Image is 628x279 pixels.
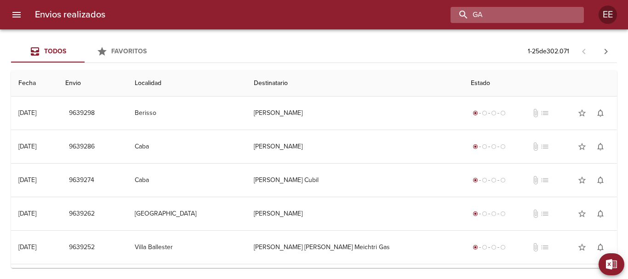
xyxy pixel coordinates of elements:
[577,243,587,252] span: star_border
[69,141,95,153] span: 9639286
[127,164,246,197] td: Caba
[531,209,540,218] span: No tiene documentos adjuntos
[596,108,605,118] span: notifications_none
[500,177,506,183] span: radio_button_unchecked
[596,243,605,252] span: notifications_none
[471,142,508,151] div: Generado
[591,171,610,189] button: Activar notificaciones
[127,231,246,264] td: Villa Ballester
[531,142,540,151] span: No tiene documentos adjuntos
[591,205,610,223] button: Activar notificaciones
[491,110,497,116] span: radio_button_unchecked
[246,197,464,230] td: [PERSON_NAME]
[18,176,36,184] div: [DATE]
[471,209,508,218] div: Generado
[482,177,487,183] span: radio_button_unchecked
[11,40,158,63] div: Tabs Envios
[540,209,549,218] span: No tiene pedido asociado
[246,130,464,163] td: [PERSON_NAME]
[65,105,98,122] button: 9639298
[573,238,591,256] button: Agregar a favoritos
[35,7,105,22] h6: Envios realizados
[573,46,595,56] span: Pagina anterior
[596,176,605,185] span: notifications_none
[500,211,506,216] span: radio_button_unchecked
[482,144,487,149] span: radio_button_unchecked
[18,243,36,251] div: [DATE]
[473,211,478,216] span: radio_button_checked
[65,138,98,155] button: 9639286
[127,70,246,97] th: Localidad
[111,47,147,55] span: Favoritos
[599,253,624,275] button: Exportar Excel
[69,175,94,186] span: 9639274
[540,243,549,252] span: No tiene pedido asociado
[540,142,549,151] span: No tiene pedido asociado
[463,70,617,97] th: Estado
[500,144,506,149] span: radio_button_unchecked
[11,70,58,97] th: Fecha
[482,110,487,116] span: radio_button_unchecked
[246,70,464,97] th: Destinatario
[573,205,591,223] button: Agregar a favoritos
[69,242,95,253] span: 9639252
[491,144,497,149] span: radio_button_unchecked
[491,211,497,216] span: radio_button_unchecked
[65,172,98,189] button: 9639274
[65,239,98,256] button: 9639252
[471,176,508,185] div: Generado
[471,243,508,252] div: Generado
[599,6,617,24] div: Abrir información de usuario
[531,243,540,252] span: No tiene documentos adjuntos
[473,177,478,183] span: radio_button_checked
[491,245,497,250] span: radio_button_unchecked
[500,110,506,116] span: radio_button_unchecked
[500,245,506,250] span: radio_button_unchecked
[540,176,549,185] span: No tiene pedido asociado
[473,110,478,116] span: radio_button_checked
[471,108,508,118] div: Generado
[482,245,487,250] span: radio_button_unchecked
[58,70,127,97] th: Envio
[18,109,36,117] div: [DATE]
[482,211,487,216] span: radio_button_unchecked
[531,108,540,118] span: No tiene documentos adjuntos
[591,104,610,122] button: Activar notificaciones
[540,108,549,118] span: No tiene pedido asociado
[44,47,66,55] span: Todos
[473,144,478,149] span: radio_button_checked
[577,176,587,185] span: star_border
[577,108,587,118] span: star_border
[69,208,95,220] span: 9639262
[573,137,591,156] button: Agregar a favoritos
[596,209,605,218] span: notifications_none
[18,142,36,150] div: [DATE]
[491,177,497,183] span: radio_button_unchecked
[69,108,95,119] span: 9639298
[599,6,617,24] div: EE
[65,205,98,222] button: 9639262
[573,104,591,122] button: Agregar a favoritos
[246,97,464,130] td: [PERSON_NAME]
[246,231,464,264] td: [PERSON_NAME] [PERSON_NAME] Meichtri Gas
[528,47,569,56] p: 1 - 25 de 302.071
[18,210,36,217] div: [DATE]
[127,130,246,163] td: Caba
[573,171,591,189] button: Agregar a favoritos
[577,209,587,218] span: star_border
[451,7,568,23] input: buscar
[127,197,246,230] td: [GEOGRAPHIC_DATA]
[596,142,605,151] span: notifications_none
[127,97,246,130] td: Berisso
[591,137,610,156] button: Activar notificaciones
[473,245,478,250] span: radio_button_checked
[595,40,617,63] span: Pagina siguiente
[591,238,610,256] button: Activar notificaciones
[6,4,28,26] button: menu
[577,142,587,151] span: star_border
[531,176,540,185] span: No tiene documentos adjuntos
[246,164,464,197] td: [PERSON_NAME] Cubil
